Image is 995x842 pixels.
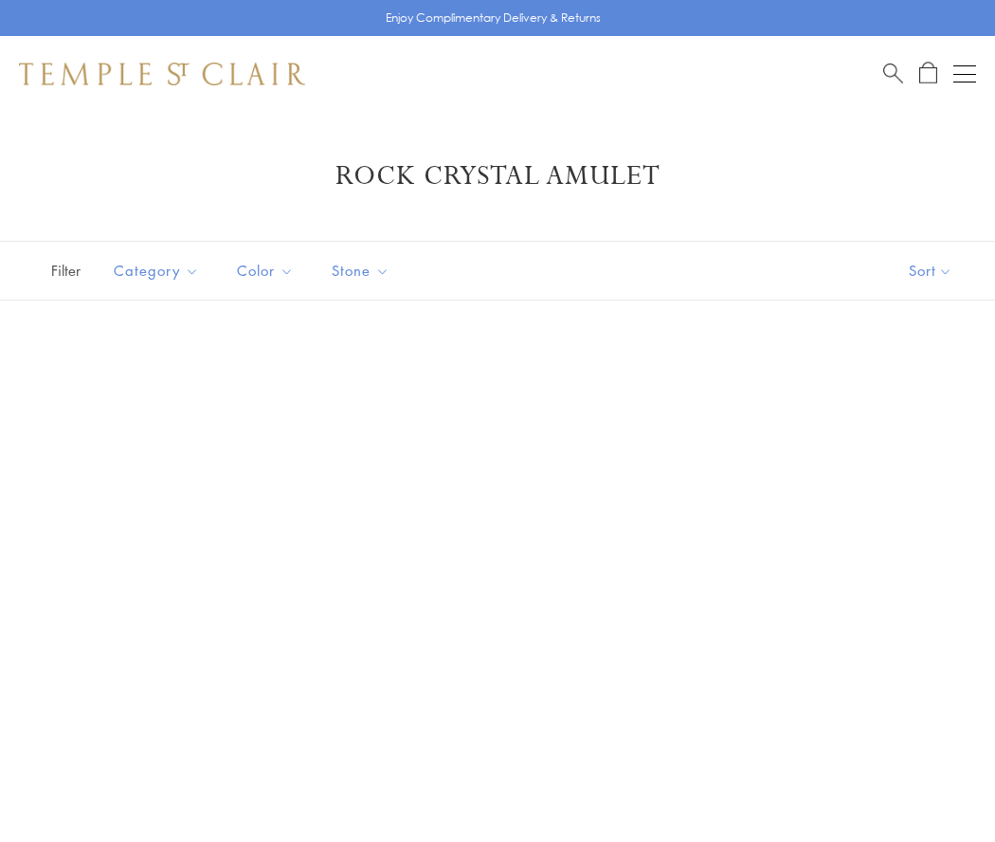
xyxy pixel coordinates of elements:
[919,62,937,85] a: Open Shopping Bag
[322,259,404,283] span: Stone
[386,9,601,27] p: Enjoy Complimentary Delivery & Returns
[99,249,213,292] button: Category
[223,249,308,292] button: Color
[317,249,404,292] button: Stone
[953,63,976,85] button: Open navigation
[866,242,995,300] button: Show sort by
[883,62,903,85] a: Search
[19,63,305,85] img: Temple St. Clair
[227,259,308,283] span: Color
[47,159,948,193] h1: Rock Crystal Amulet
[104,259,213,283] span: Category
